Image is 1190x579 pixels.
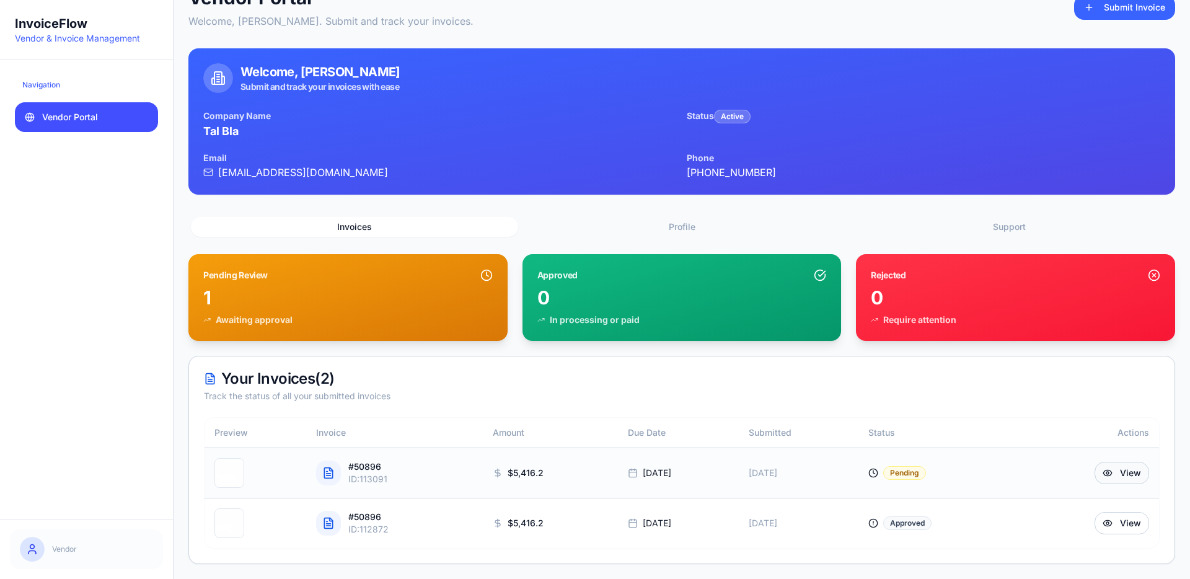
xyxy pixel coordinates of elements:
[687,152,714,163] label: Phone
[687,165,1160,180] p: [PHONE_NUMBER]
[1095,462,1149,484] button: View
[15,75,158,95] div: Navigation
[749,518,777,528] span: [DATE]
[883,516,932,530] div: Approved
[191,217,518,237] button: Invoices
[714,110,751,123] div: Active
[518,217,845,237] button: Profile
[203,269,268,281] div: Pending Review
[550,314,640,326] p: In processing or paid
[508,467,544,479] span: $ 5,416.2
[240,63,400,81] h2: Welcome, [PERSON_NAME]
[883,466,926,480] div: Pending
[203,152,227,163] label: Email
[15,33,140,43] span: Vendor & Invoice Management
[52,544,153,554] p: Vendor
[618,418,739,448] th: Due Date
[15,15,140,32] h1: InvoiceFlow
[883,314,956,326] p: Require attention
[188,14,474,29] p: Welcome, [PERSON_NAME]. Submit and track your invoices.
[348,473,387,485] div: ID: 113091
[348,523,389,536] div: ID: 112872
[537,286,827,309] div: 0
[216,314,293,326] p: Awaiting approval
[871,286,1160,309] div: 0
[204,390,1160,402] div: Track the status of all your submitted invoices
[240,81,400,93] div: Submit and track your invoices with ease
[205,418,306,448] th: Preview
[483,418,618,448] th: Amount
[203,165,677,180] p: [EMAIL_ADDRESS][DOMAIN_NAME]
[204,371,1160,386] div: Your Invoices ( 2 )
[15,102,158,132] a: Vendor Portal
[348,461,387,473] div: # 50896
[643,517,671,529] span: [DATE]
[508,517,544,529] span: $ 5,416.2
[203,123,677,140] p: Tal Bla
[203,286,493,309] div: 1
[858,418,1017,448] th: Status
[42,111,98,123] span: Vendor Portal
[537,269,578,281] div: Approved
[1017,418,1159,448] th: Actions
[845,217,1173,237] button: Support
[203,110,271,121] label: Company Name
[749,467,777,478] span: [DATE]
[643,467,671,479] span: [DATE]
[1095,512,1149,534] button: View
[348,511,389,523] div: # 50896
[306,418,483,448] th: Invoice
[871,269,906,281] div: Rejected
[739,418,858,448] th: Submitted
[687,110,714,121] label: Status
